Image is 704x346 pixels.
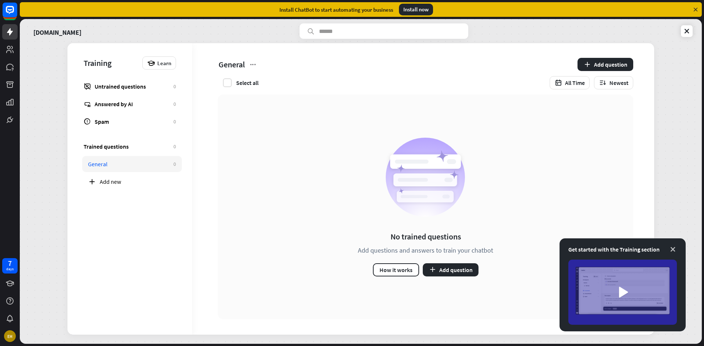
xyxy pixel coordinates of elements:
[577,58,633,71] button: Add question
[399,4,433,15] div: Install now
[550,76,590,89] button: All Time
[157,60,171,67] span: Learn
[358,246,493,254] div: Add questions and answers to train your chatbot
[84,58,139,68] div: Training
[279,6,393,13] div: Install ChatBot to start automating your business
[78,138,182,155] a: Trained questions 0
[236,79,258,86] div: Select all
[173,83,176,90] div: 0
[373,263,419,276] button: How it works
[78,114,182,130] a: Spam 0
[6,3,28,25] button: Open LiveChat chat widget
[78,78,182,94] a: Untrained questions 0
[173,143,176,150] div: 0
[95,100,170,108] div: Answered by AI
[218,59,246,70] span: General
[2,258,18,274] a: 7 days
[568,245,677,254] div: Get started with the Training section
[100,178,176,185] div: Add new
[594,76,633,89] button: Newest
[33,23,81,39] a: [DOMAIN_NAME]
[390,231,461,242] div: No trained questions
[4,330,16,342] div: EH
[6,267,14,272] div: days
[95,83,170,90] div: Untrained questions
[173,101,176,107] div: 0
[82,156,182,172] a: General 0
[8,260,12,267] div: 7
[568,260,677,325] img: image
[173,161,176,167] div: 0
[84,143,170,150] div: Trained questions
[88,160,170,168] div: General
[78,96,182,112] a: Answered by AI 0
[173,118,176,125] div: 0
[423,263,478,276] button: Add question
[95,118,170,125] div: Spam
